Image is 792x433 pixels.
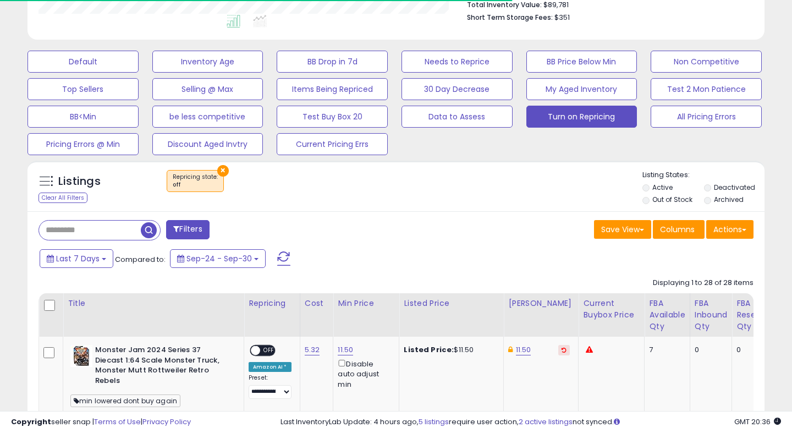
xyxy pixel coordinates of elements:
[152,78,263,100] button: Selling @ Max
[152,106,263,128] button: be less competitive
[526,51,637,73] button: BB Price Below Min
[11,416,51,427] strong: Copyright
[402,51,513,73] button: Needs to Reprice
[277,51,388,73] button: BB Drop in 7d
[152,133,263,155] button: Discount Aged Invtry
[28,51,139,73] button: Default
[277,78,388,100] button: Items Being Repriced
[277,133,388,155] button: Current Pricing Errs
[651,106,762,128] button: All Pricing Errors
[152,51,263,73] button: Inventory Age
[28,78,139,100] button: Top Sellers
[402,78,513,100] button: 30 Day Decrease
[11,417,191,427] div: seller snap | |
[526,106,637,128] button: Turn on Repricing
[277,106,388,128] button: Test Buy Box 20
[28,133,139,155] button: Pricing Errors @ Min
[402,106,513,128] button: Data to Assess
[28,106,139,128] button: BB<Min
[651,51,762,73] button: Non Competitive
[526,78,637,100] button: My Aged Inventory
[651,78,762,100] button: Test 2 Mon Patience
